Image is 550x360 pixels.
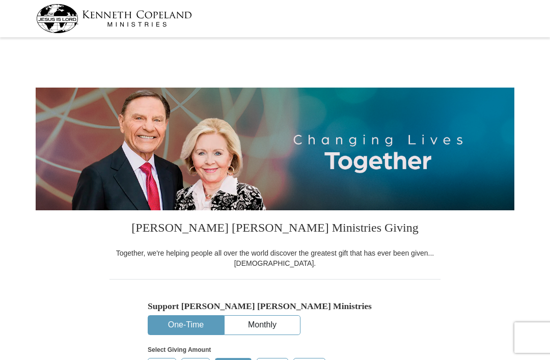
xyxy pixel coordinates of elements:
[225,316,300,335] button: Monthly
[148,316,224,335] button: One-Time
[109,210,441,248] h3: [PERSON_NAME] [PERSON_NAME] Ministries Giving
[148,346,211,353] strong: Select Giving Amount
[109,248,441,268] div: Together, we're helping people all over the world discover the greatest gift that has ever been g...
[36,4,192,33] img: kcm-header-logo.svg
[148,301,402,312] h5: Support [PERSON_NAME] [PERSON_NAME] Ministries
